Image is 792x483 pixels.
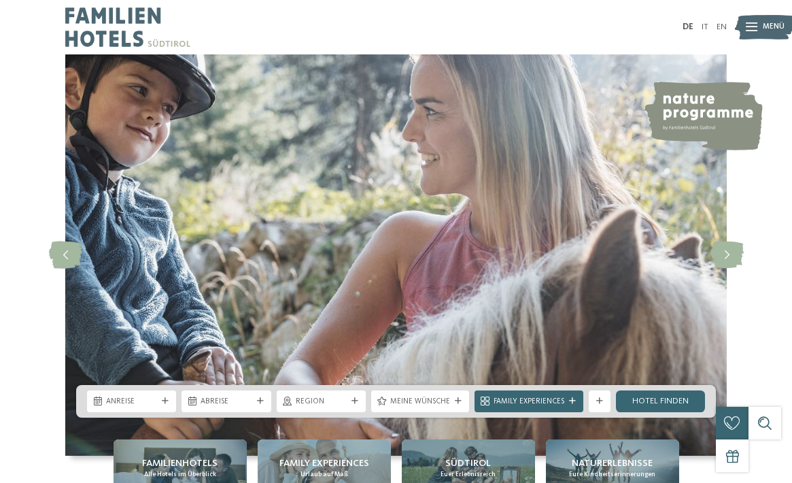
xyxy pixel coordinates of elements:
a: DE [683,22,693,31]
span: Family Experiences [279,456,369,470]
span: Abreise [201,397,252,407]
img: Familienhotels Südtirol: The happy family places [65,54,727,456]
a: Hotel finden [616,390,705,412]
a: EN [717,22,727,31]
span: Euer Erlebnisreich [441,470,496,479]
img: nature programme by Familienhotels Südtirol [643,82,763,150]
span: Familienhotels [142,456,218,470]
span: Eure Kindheitserinnerungen [569,470,655,479]
span: Südtirol [445,456,491,470]
span: Alle Hotels im Überblick [144,470,216,479]
span: Anreise [106,397,157,407]
span: Menü [763,22,785,33]
span: Meine Wünsche [390,397,450,407]
span: Region [296,397,347,407]
span: Family Experiences [494,397,564,407]
span: Urlaub auf Maß [300,470,348,479]
a: IT [702,22,708,31]
span: Naturerlebnisse [572,456,653,470]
